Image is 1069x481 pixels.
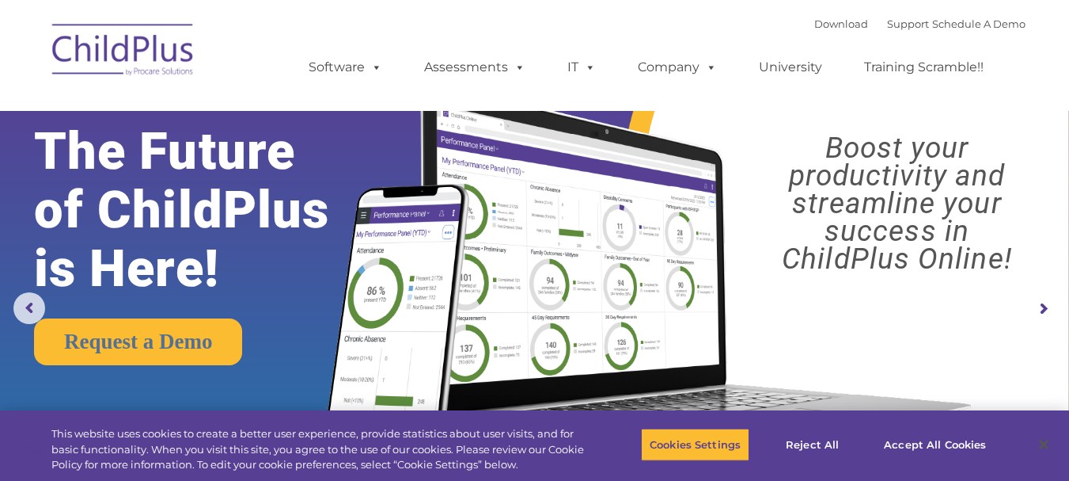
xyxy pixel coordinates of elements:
[622,52,733,83] a: Company
[408,52,541,83] a: Assessments
[51,426,588,473] div: This website uses cookies to create a better user experience, provide statistics about user visit...
[34,122,375,298] rs-layer: The Future of ChildPlus is Here!
[1026,427,1061,462] button: Close
[814,17,868,30] a: Download
[293,52,398,83] a: Software
[814,17,1025,30] font: |
[887,17,929,30] a: Support
[44,13,203,92] img: ChildPlus by Procare Solutions
[220,105,268,116] span: Last name
[552,52,612,83] a: IT
[641,428,749,461] button: Cookies Settings
[875,428,995,461] button: Accept All Cookies
[743,52,838,83] a: University
[763,428,862,461] button: Reject All
[932,17,1025,30] a: Schedule A Demo
[738,134,1056,273] rs-layer: Boost your productivity and streamline your success in ChildPlus Online!
[848,52,999,83] a: Training Scramble!!
[34,319,242,365] a: Request a Demo
[220,170,287,181] span: Phone number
